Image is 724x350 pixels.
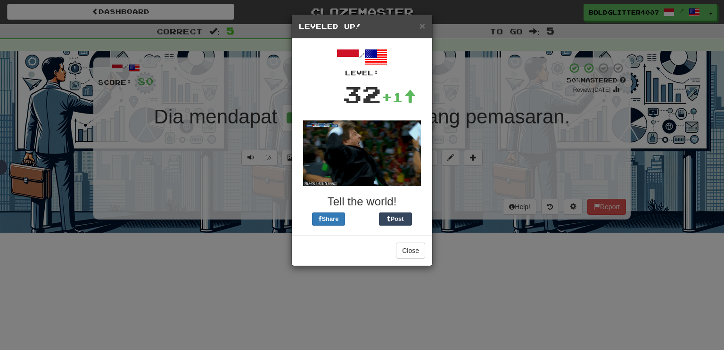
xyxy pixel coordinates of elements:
h3: Tell the world! [299,195,425,208]
div: / [299,46,425,78]
button: Close [420,21,425,31]
button: Share [312,212,345,226]
span: × [420,20,425,31]
h5: Leveled Up! [299,22,425,31]
button: Post [379,212,412,226]
img: soccer-coach-305de1daf777ce53eb89c6f6bc29008043040bc4dbfb934f710cb4871828419f.gif [303,120,421,186]
div: Level: [299,68,425,78]
div: 32 [343,78,381,111]
div: +1 [381,88,416,106]
iframe: X Post Button [345,212,379,226]
button: Close [396,243,425,259]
